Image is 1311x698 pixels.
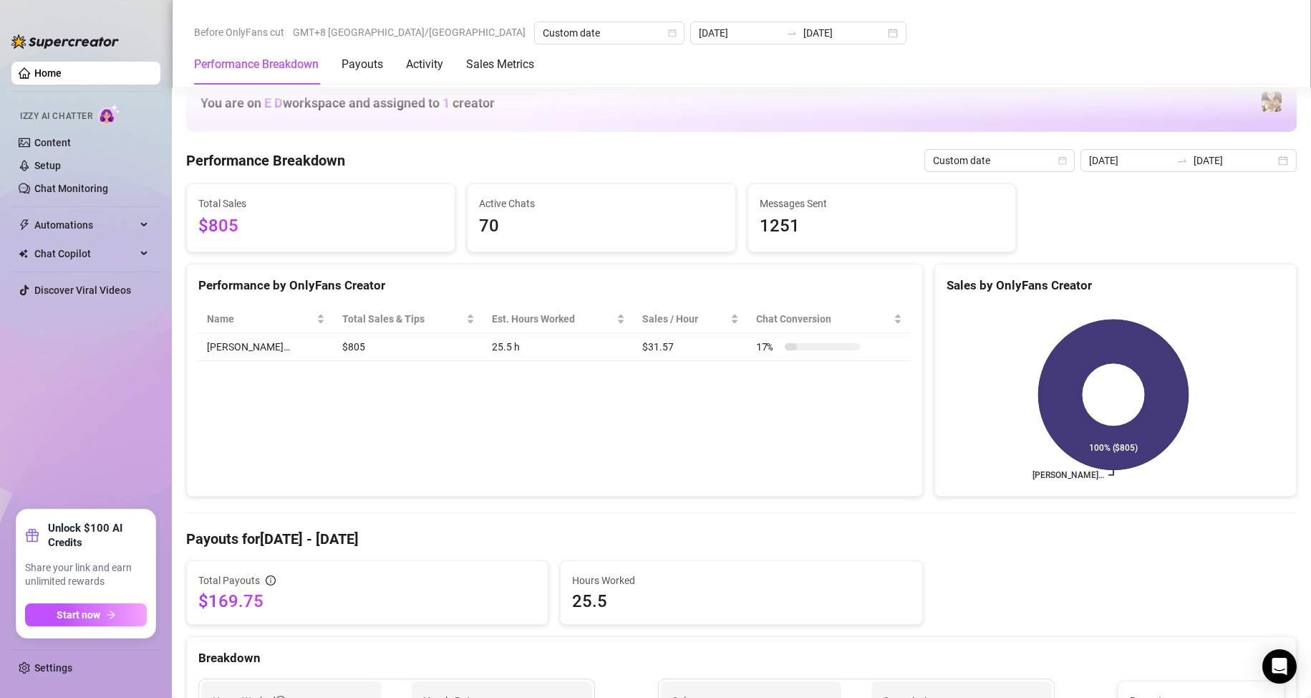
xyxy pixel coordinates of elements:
span: to [1176,155,1188,166]
th: Sales / Hour [634,305,748,333]
input: Start date [699,25,780,41]
span: 70 [479,213,724,240]
input: Start date [1089,153,1171,168]
span: swap-right [1176,155,1188,166]
span: calendar [1058,156,1067,165]
span: Izzy AI Chatter [20,110,92,123]
span: Chat Copilot [34,242,136,265]
span: arrow-right [106,610,116,620]
img: AI Chatter [98,104,120,125]
a: Home [34,67,62,79]
span: $805 [198,213,443,240]
a: Chat Monitoring [34,183,108,194]
h4: Payouts for [DATE] - [DATE] [186,529,1297,549]
input: End date [803,25,885,41]
div: Performance by OnlyFans Creator [198,276,911,295]
span: Sales / Hour [642,311,727,327]
span: swap-right [786,27,798,39]
span: Hours Worked [572,573,910,588]
div: Est. Hours Worked [492,311,614,327]
td: $805 [334,333,483,361]
td: [PERSON_NAME]… [198,333,334,361]
div: Payouts [342,56,383,73]
text: [PERSON_NAME]… [1032,470,1104,480]
td: 25.5 h [483,333,634,361]
span: Start now [57,609,100,621]
a: Setup [34,160,61,171]
span: 1 [442,95,450,110]
span: 17 % [756,339,779,355]
span: $169.75 [198,590,536,613]
h1: You are on workspace and assigned to creator [200,95,495,111]
span: Active Chats [479,196,724,211]
span: 25.5 [572,590,910,613]
span: calendar [668,29,677,37]
span: Share your link and earn unlimited rewards [25,561,147,589]
div: Breakdown [198,649,1285,668]
span: Messages Sent [760,196,1005,211]
span: Total Payouts [198,573,260,588]
span: Total Sales [198,196,443,211]
th: Total Sales & Tips [334,305,483,333]
span: Name [207,311,314,327]
h4: Performance Breakdown [186,150,345,171]
a: Discover Viral Videos [34,285,131,296]
span: gift [25,528,39,542]
span: Chat Conversion [756,311,891,327]
div: Activity [406,56,443,73]
div: Open Intercom Messenger [1262,649,1297,684]
span: info-circle [266,575,276,585]
img: logo-BBDzfeDw.svg [11,34,119,49]
span: 1251 [760,213,1005,240]
span: Custom date [933,150,1066,171]
span: thunderbolt [19,219,30,231]
img: vixie [1262,92,1282,112]
span: Custom date [543,22,676,44]
span: Total Sales & Tips [342,311,463,327]
a: Content [34,137,71,148]
th: Chat Conversion [748,305,911,333]
span: Automations [34,214,136,236]
th: Name [198,305,334,333]
input: End date [1194,153,1275,168]
div: Sales Metrics [466,56,534,73]
span: GMT+8 [GEOGRAPHIC_DATA]/[GEOGRAPHIC_DATA] [293,21,526,43]
button: Start nowarrow-right [25,603,147,626]
strong: Unlock $100 AI Credits [48,521,147,550]
div: Sales by OnlyFans Creator [947,276,1285,295]
a: Settings [34,662,72,674]
span: E D [264,95,283,110]
div: Performance Breakdown [194,56,319,73]
span: to [786,27,798,39]
td: $31.57 [634,333,748,361]
img: Chat Copilot [19,249,28,259]
span: Before OnlyFans cut [194,21,284,43]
